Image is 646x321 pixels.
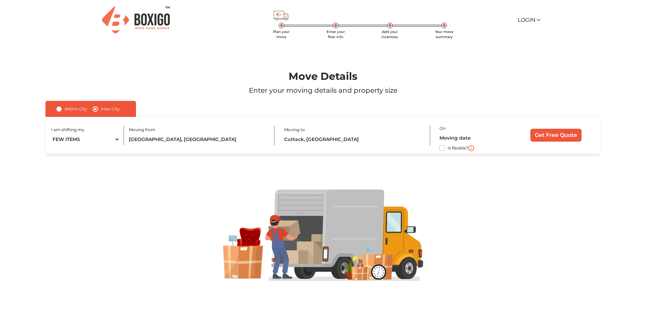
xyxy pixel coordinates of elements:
[26,70,620,83] h1: Move Details
[381,30,398,39] span: Add your inventory
[439,125,446,131] label: On
[102,6,170,33] img: Boxigo
[468,145,474,151] img: i
[284,127,305,133] label: Moving to
[64,105,87,113] label: Within City
[273,30,290,39] span: Plan your move
[327,30,345,39] span: Enter your floor info
[439,132,509,144] input: Moving date
[435,30,453,39] span: Your move summary
[129,133,267,145] input: Select City
[448,144,468,151] label: Is flexible?
[530,129,582,142] input: Get Free Quote
[284,133,422,145] input: Select City
[101,105,120,113] label: Inter City
[129,127,155,133] label: Moving from
[26,85,620,95] p: Enter your moving details and property size
[51,127,84,133] label: I am shifting my
[518,17,540,23] a: Login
